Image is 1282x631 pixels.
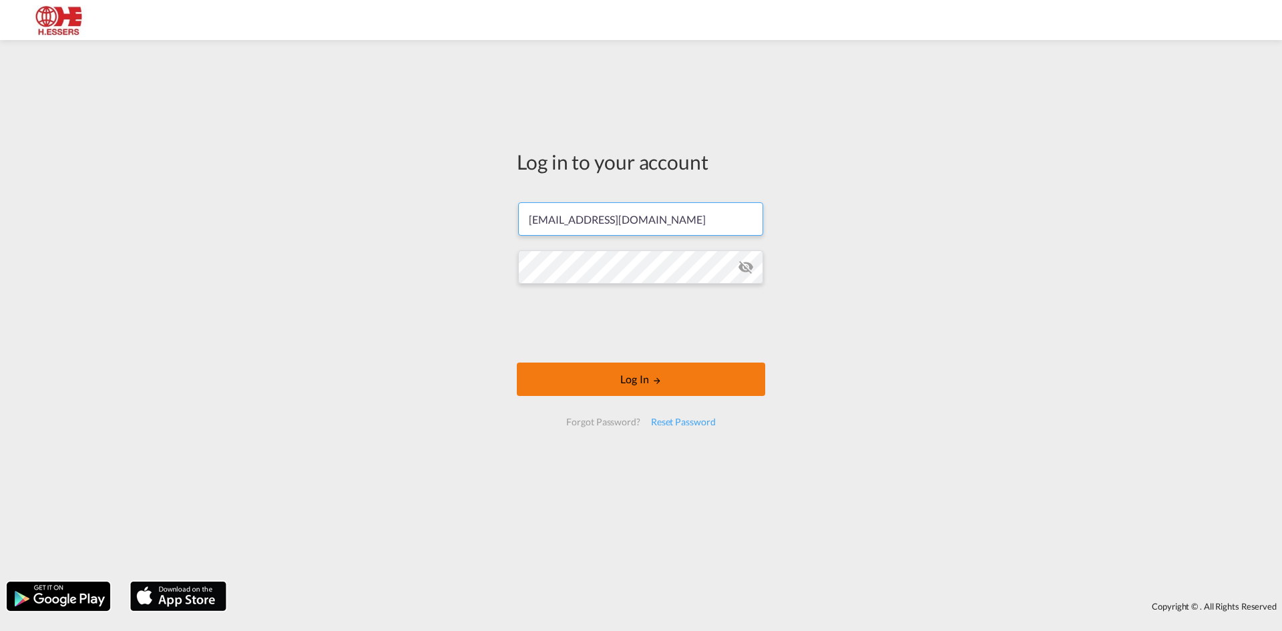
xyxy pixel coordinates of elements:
[517,363,765,396] button: LOGIN
[233,595,1282,618] div: Copyright © . All Rights Reserved
[646,410,721,434] div: Reset Password
[20,5,110,35] img: 690005f0ba9d11ee90968bb23dcea500.JPG
[517,148,765,176] div: Log in to your account
[561,410,645,434] div: Forgot Password?
[5,580,112,612] img: google.png
[540,297,742,349] iframe: reCAPTCHA
[129,580,228,612] img: apple.png
[518,202,763,236] input: Enter email/phone number
[738,259,754,275] md-icon: icon-eye-off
